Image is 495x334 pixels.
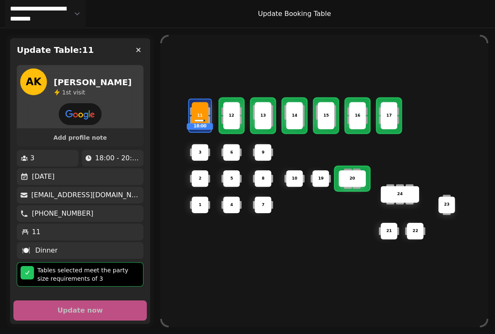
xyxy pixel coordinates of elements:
[32,209,94,219] p: [PHONE_NUMBER]
[292,176,297,182] p: 10
[262,176,265,182] p: 8
[318,176,323,182] p: 19
[230,202,233,208] p: 4
[258,9,331,19] p: Update Booking Table
[27,135,133,141] span: Add profile note
[197,113,203,119] p: 11
[292,113,297,119] p: 14
[199,202,202,208] p: 1
[230,176,233,182] p: 5
[54,76,132,88] h2: [PERSON_NAME]
[386,228,392,234] p: 21
[229,113,234,119] p: 12
[95,153,140,163] p: 18:00 - 20:00
[386,113,392,119] p: 17
[199,150,202,156] p: 3
[323,113,329,119] p: 15
[355,113,360,119] p: 16
[35,245,57,256] p: Dinner
[62,88,85,97] p: visit
[199,176,202,182] p: 2
[66,89,73,96] span: st
[397,192,403,198] p: 24
[262,202,265,208] p: 7
[260,113,266,119] p: 13
[444,202,449,208] p: 23
[57,307,103,314] p: Update now
[262,150,265,156] p: 9
[412,228,418,234] p: 22
[22,245,30,256] p: 🍽️
[20,132,140,143] button: Add profile note
[17,44,94,56] h2: Update Table: 11
[62,89,66,96] span: 1
[32,172,55,182] p: [DATE]
[188,124,213,129] p: 18:00
[26,77,41,87] span: AK
[31,190,140,200] p: [EMAIL_ADDRESS][DOMAIN_NAME]
[13,300,147,321] button: Update now
[230,150,233,156] p: 6
[32,227,40,237] p: 11
[349,176,355,182] p: 20
[30,153,34,163] p: 3
[37,266,140,283] p: Tables selected meet the party size requirements of 3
